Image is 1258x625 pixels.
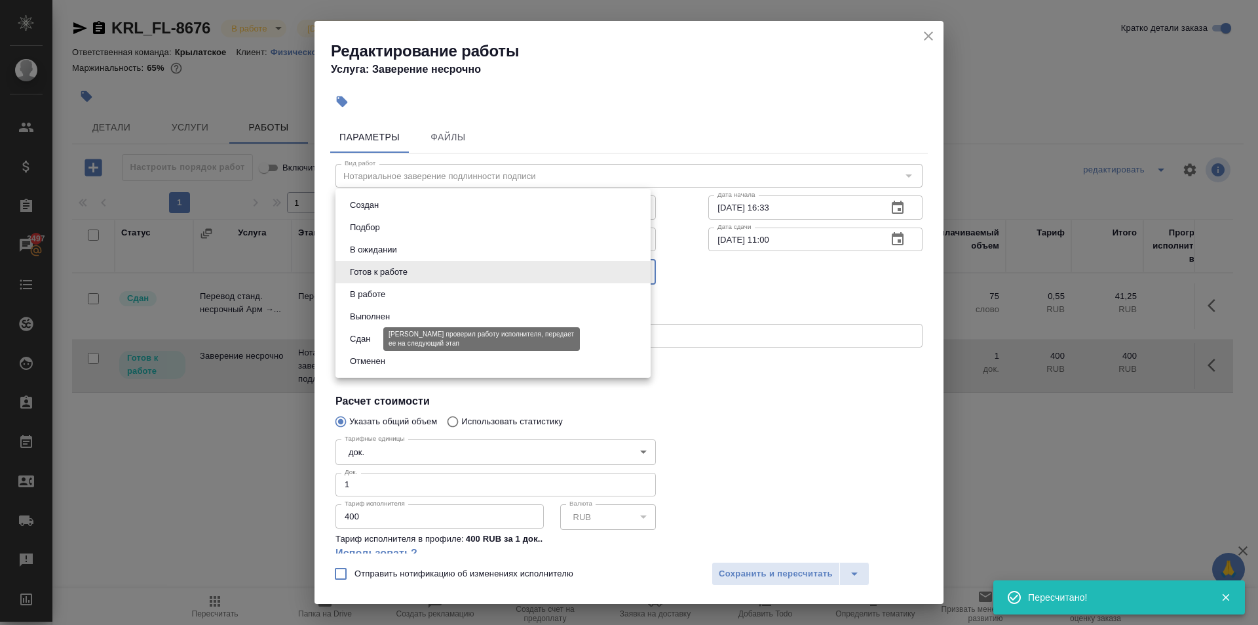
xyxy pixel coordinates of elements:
button: Отменен [346,354,389,369]
button: Закрыть [1212,592,1239,603]
button: В ожидании [346,243,401,257]
div: Пересчитано! [1028,591,1201,604]
button: Готов к работе [346,265,411,279]
button: Подбор [346,220,384,235]
button: Создан [346,198,383,212]
button: Выполнен [346,310,394,324]
button: Сдан [346,332,374,346]
button: В работе [346,287,389,302]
